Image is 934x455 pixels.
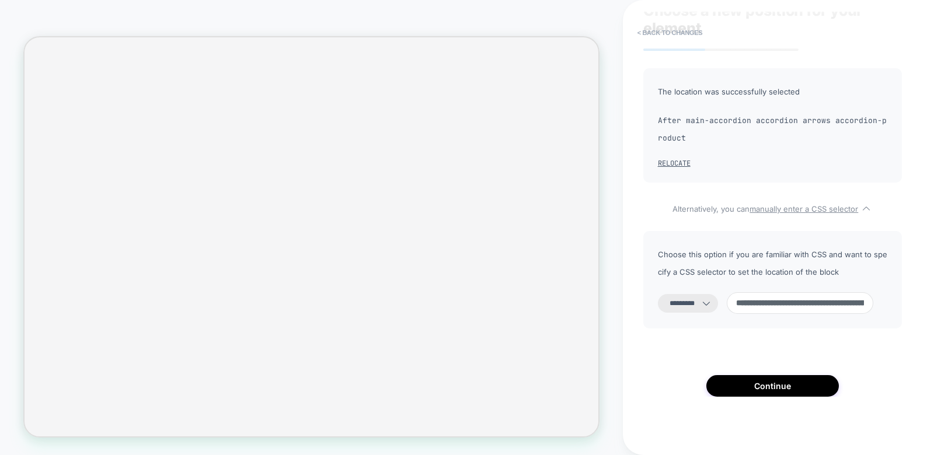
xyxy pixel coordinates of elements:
[658,83,887,100] span: The location was successfully selected
[658,159,691,168] button: Relocate
[658,112,887,147] span: After main-accordion accordion arrows accordion-product
[643,2,863,37] span: Choose a new position for your element
[706,375,839,397] button: Continue
[658,246,887,281] span: Choose this option if you are familiar with CSS and want to specify a CSS selector to set the loc...
[643,200,902,213] span: Alternatively, you can
[750,204,858,213] u: manually enter a CSS selector
[632,23,709,42] button: < Back to changes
